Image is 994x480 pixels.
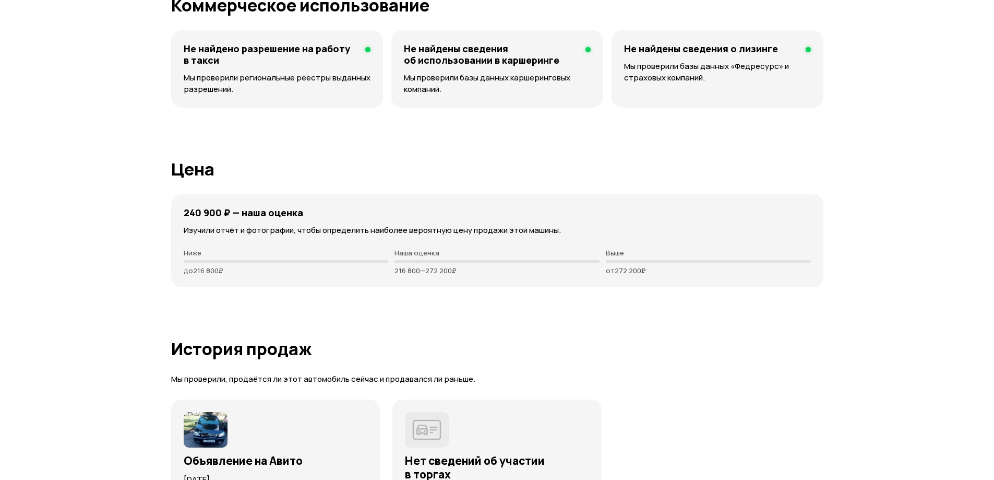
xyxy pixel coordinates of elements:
[171,339,823,358] h1: История продаж
[184,454,368,467] h3: Объявление на Авито
[184,43,357,66] h4: Не найдено разрешение на работу в такси
[394,249,600,257] p: Наша оценка
[624,43,778,54] h4: Не найдены сведения о лизинге
[404,43,577,66] h4: Не найдены сведения об использовании в каршеринге
[184,266,389,275] p: до 216 800 ₽
[606,266,811,275] p: от 272 200 ₽
[394,266,600,275] p: 216 800 — 272 200 ₽
[184,207,303,218] h4: 240 900 ₽ — наша оценка
[184,225,811,236] p: Изучили отчёт и фотографии, чтобы определить наиболее вероятную цену продажи этой машины.
[171,374,823,385] p: Мы проверили, продаётся ли этот автомобиль сейчас и продавался ли раньше.
[184,249,389,257] p: Ниже
[606,249,811,257] p: Выше
[624,61,810,84] p: Мы проверили базы данных «Федресурс» и страховых компаний.
[404,72,591,95] p: Мы проверили базы данных каршеринговых компаний.
[171,160,823,179] h1: Цена
[184,72,370,95] p: Мы проверили региональные реестры выданных разрешений.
